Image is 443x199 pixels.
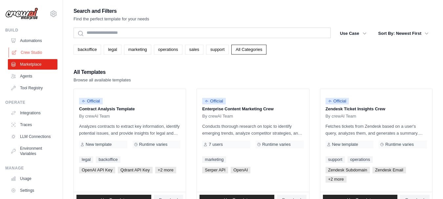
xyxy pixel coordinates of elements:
[231,45,266,55] a: All Categories
[124,45,151,55] a: marketing
[155,167,176,173] span: +2 more
[79,114,110,119] span: By crewAI Team
[326,156,345,163] a: support
[5,100,57,105] div: Operate
[86,142,112,147] span: New template
[96,156,120,163] a: backoffice
[326,98,349,104] span: Official
[5,28,57,33] div: Build
[79,106,180,112] p: Contract Analysis Template
[326,176,347,183] span: +2 more
[139,142,168,147] span: Runtime varies
[154,45,182,55] a: operations
[374,28,432,39] button: Sort By: Newest First
[262,142,291,147] span: Runtime varies
[202,106,304,112] p: Enterprise Content Marketing Crew
[79,123,180,137] p: Analyzes contracts to extract key information, identify potential issues, and provide insights fo...
[385,142,414,147] span: Runtime varies
[348,156,373,163] a: operations
[202,114,233,119] span: By crewAI Team
[326,114,356,119] span: By crewAI Team
[74,16,149,22] p: Find the perfect template for your needs
[5,166,57,171] div: Manage
[74,45,101,55] a: backoffice
[79,98,103,104] span: Official
[202,123,304,137] p: Conducts thorough research on topic to identify emerging trends, analyze competitor strategies, a...
[79,167,115,173] span: OpenAI API Key
[332,142,358,147] span: New template
[202,156,226,163] a: marketing
[206,45,229,55] a: support
[8,173,57,184] a: Usage
[74,77,131,83] p: Browse all available templates
[231,167,250,173] span: OpenAI
[326,106,427,112] p: Zendesk Ticket Insights Crew
[8,120,57,130] a: Traces
[336,28,370,39] button: Use Case
[202,167,228,173] span: Serper API
[74,7,149,16] h2: Search and Filters
[8,185,57,196] a: Settings
[8,143,57,159] a: Environment Variables
[326,167,370,173] span: Zendesk Subdomain
[5,8,38,20] img: Logo
[8,35,57,46] a: Automations
[79,156,93,163] a: legal
[326,123,427,137] p: Fetches tickets from Zendesk based on a user's query, analyzes them, and generates a summary. Out...
[209,142,223,147] span: 7 users
[118,167,153,173] span: Qdrant API Key
[202,98,226,104] span: Official
[104,45,121,55] a: legal
[185,45,203,55] a: sales
[8,71,57,81] a: Agents
[372,167,406,173] span: Zendesk Email
[8,108,57,118] a: Integrations
[8,59,57,70] a: Marketplace
[8,83,57,93] a: Tool Registry
[74,68,131,77] h2: All Templates
[8,131,57,142] a: LLM Connections
[9,47,58,58] a: Crew Studio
